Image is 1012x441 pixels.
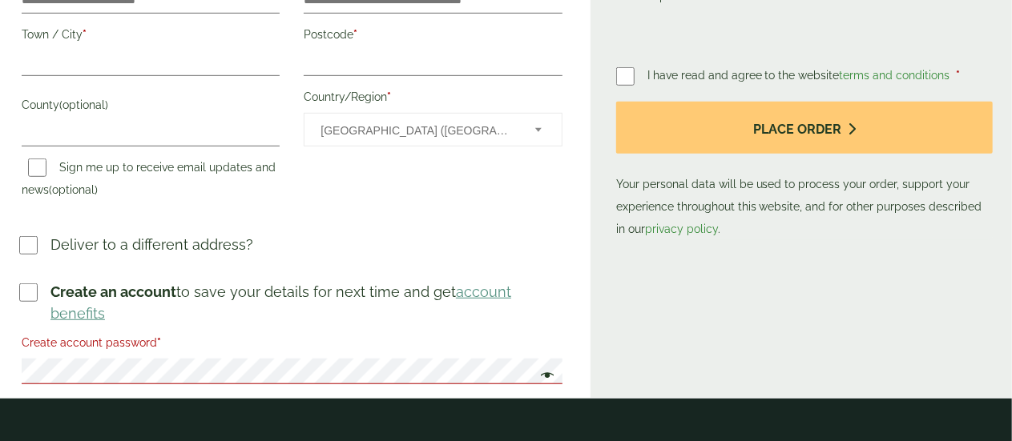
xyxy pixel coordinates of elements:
[50,281,565,324] p: to save your details for next time and get
[50,234,253,255] p: Deliver to a different address?
[304,113,562,146] span: Country/Region
[616,102,993,240] p: Your personal data will be used to process your order, support your experience throughout this we...
[645,223,718,235] a: privacy policy
[22,161,276,201] label: Sign me up to receive email updates and news
[49,183,98,196] span: (optional)
[840,69,950,82] a: terms and conditions
[387,90,391,103] abbr: required
[83,28,87,41] abbr: required
[22,94,280,121] label: County
[353,28,357,41] abbr: required
[304,23,562,50] label: Postcode
[157,336,161,349] abbr: required
[22,23,280,50] label: Town / City
[647,69,954,82] span: I have read and agree to the website
[616,102,993,154] button: Place order
[50,283,176,300] strong: Create an account
[22,331,562,359] label: Create account password
[50,283,511,322] a: account benefits
[321,114,513,147] span: United Kingdom (UK)
[304,86,562,113] label: Country/Region
[59,98,108,111] span: (optional)
[957,69,961,82] abbr: required
[28,158,46,177] input: Sign me up to receive email updates and news(optional)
